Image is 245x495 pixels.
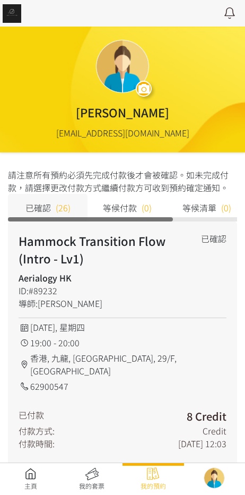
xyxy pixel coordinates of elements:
[103,201,137,214] span: 等候付款
[19,336,226,349] div: 19:00 - 20:00
[19,284,185,297] div: ID:#89232
[19,232,185,267] h2: Hammock Transition Flow (Intro - Lv1)
[203,424,226,437] div: Credit
[56,201,71,214] span: (26)
[19,297,185,310] div: 導師:[PERSON_NAME]
[19,424,55,437] div: 付款方式:
[178,437,226,450] div: [DATE] 12:03
[19,271,185,284] h4: Aerialogy HK
[76,104,169,121] div: [PERSON_NAME]
[142,201,152,214] span: (0)
[19,437,55,450] div: 付款時間:
[56,126,189,139] div: [EMAIL_ADDRESS][DOMAIN_NAME]
[201,232,226,245] div: 已確認
[182,201,216,214] span: 等候清單
[25,201,51,214] span: 已確認
[19,321,226,334] div: [DATE], 星期四
[221,201,231,214] span: (0)
[19,408,44,424] div: 已付款
[187,408,226,424] h3: 8 Credit
[30,352,226,377] span: 香港, 九龍, [GEOGRAPHIC_DATA], 29/F, [GEOGRAPHIC_DATA]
